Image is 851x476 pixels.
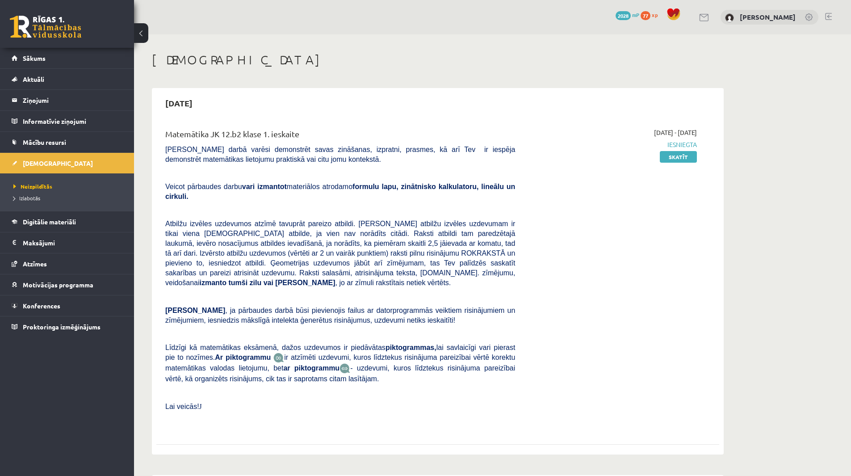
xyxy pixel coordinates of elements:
span: , ja pārbaudes darbā būsi pievienojis failus ar datorprogrammās veiktiem risinājumiem un zīmējumi... [165,307,515,324]
span: Līdzīgi kā matemātikas eksāmenā, dažos uzdevumos ir piedāvātas lai savlaicīgi vari pierast pie to... [165,344,515,361]
a: Sākums [12,48,123,68]
span: xp [652,11,658,18]
legend: Informatīvie ziņojumi [23,111,123,131]
span: Neizpildītās [13,183,52,190]
span: 77 [641,11,650,20]
a: Maksājumi [12,232,123,253]
legend: Ziņojumi [23,90,123,110]
span: Iesniegta [528,140,697,149]
a: Konferences [12,295,123,316]
a: Izlabotās [13,194,125,202]
span: [PERSON_NAME] darbā varēsi demonstrēt savas zināšanas, izpratni, prasmes, kā arī Tev ir iespēja d... [165,146,515,163]
b: izmanto [200,279,226,286]
a: 2028 mP [616,11,639,18]
b: Ar piktogrammu [215,354,271,361]
a: Motivācijas programma [12,274,123,295]
img: wKvN42sLe3LLwAAAABJRU5ErkJggg== [340,363,350,374]
a: Digitālie materiāli [12,211,123,232]
span: Motivācijas programma [23,281,93,289]
a: Ziņojumi [12,90,123,110]
b: formulu lapu, zinātnisko kalkulatoru, lineālu un cirkuli. [165,183,515,200]
span: Sākums [23,54,46,62]
a: Informatīvie ziņojumi [12,111,123,131]
h1: [DEMOGRAPHIC_DATA] [152,52,724,67]
span: Mācību resursi [23,138,66,146]
div: Matemātika JK 12.b2 klase 1. ieskaite [165,128,515,144]
span: [PERSON_NAME] [165,307,225,314]
a: 77 xp [641,11,662,18]
img: Haralds Lavrinovičs [725,13,734,22]
span: [DEMOGRAPHIC_DATA] [23,159,93,167]
span: Atzīmes [23,260,47,268]
span: Atbilžu izvēles uzdevumos atzīmē tavuprāt pareizo atbildi. [PERSON_NAME] atbilžu izvēles uzdevuma... [165,220,515,286]
span: 2028 [616,11,631,20]
b: ar piktogrammu [283,364,340,372]
b: vari izmantot [242,183,287,190]
span: [DATE] - [DATE] [654,128,697,137]
a: Aktuāli [12,69,123,89]
b: piktogrammas, [386,344,436,351]
span: Aktuāli [23,75,44,83]
a: Skatīt [660,151,697,163]
b: tumši zilu vai [PERSON_NAME] [228,279,335,286]
a: Atzīmes [12,253,123,274]
span: mP [632,11,639,18]
span: Digitālie materiāli [23,218,76,226]
span: ir atzīmēti uzdevumi, kuros līdztekus risinājuma pareizībai vērtē korektu matemātikas valodas lie... [165,354,515,372]
span: Proktoringa izmēģinājums [23,323,101,331]
span: J [199,403,202,410]
a: [PERSON_NAME] [740,13,796,21]
span: Veicot pārbaudes darbu materiālos atrodamo [165,183,515,200]
span: Izlabotās [13,194,40,202]
a: Proktoringa izmēģinājums [12,316,123,337]
a: Neizpildītās [13,182,125,190]
a: Mācību resursi [12,132,123,152]
a: Rīgas 1. Tālmācības vidusskola [10,16,81,38]
legend: Maksājumi [23,232,123,253]
img: JfuEzvunn4EvwAAAAASUVORK5CYII= [273,353,284,363]
a: [DEMOGRAPHIC_DATA] [12,153,123,173]
span: Konferences [23,302,60,310]
h2: [DATE] [156,93,201,114]
span: Lai veicās! [165,403,199,410]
